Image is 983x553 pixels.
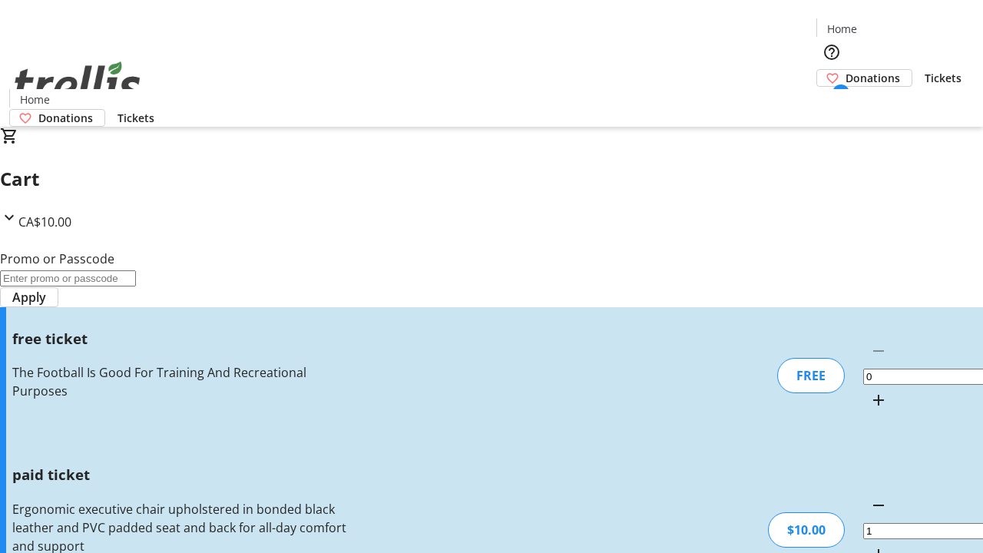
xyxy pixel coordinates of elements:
a: Tickets [912,70,974,86]
div: FREE [777,358,845,393]
button: Decrement by one [863,490,894,521]
span: CA$10.00 [18,214,71,230]
div: The Football Is Good For Training And Recreational Purposes [12,363,348,400]
span: Home [20,91,50,108]
a: Donations [9,109,105,127]
span: Donations [38,110,93,126]
a: Donations [816,69,912,87]
button: Help [816,37,847,68]
span: Tickets [925,70,961,86]
a: Tickets [105,110,167,126]
button: Increment by one [863,385,894,416]
a: Home [10,91,59,108]
a: Home [817,21,866,37]
h3: free ticket [12,328,348,349]
h3: paid ticket [12,464,348,485]
span: Home [827,21,857,37]
img: Orient E2E Organization pi57r93IVV's Logo [9,45,146,121]
div: $10.00 [768,512,845,548]
span: Tickets [117,110,154,126]
span: Apply [12,288,46,306]
button: Cart [816,87,847,118]
span: Donations [846,70,900,86]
